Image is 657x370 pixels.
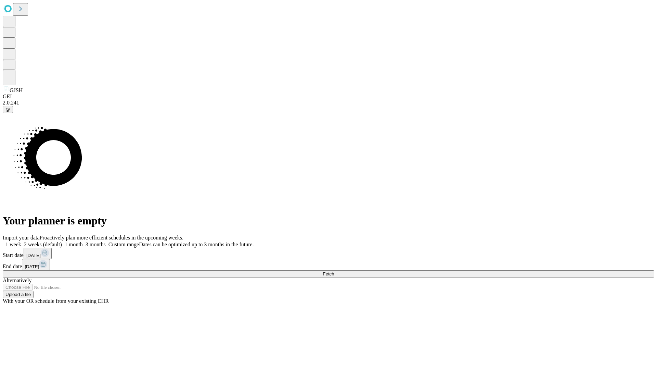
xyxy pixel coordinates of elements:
span: Alternatively [3,277,31,283]
span: @ [5,107,10,112]
span: 2 weeks (default) [24,242,62,247]
span: Custom range [108,242,139,247]
button: @ [3,106,13,113]
button: Fetch [3,270,654,277]
span: Proactively plan more efficient schedules in the upcoming weeks. [40,235,183,241]
h1: Your planner is empty [3,214,654,227]
span: GJSH [10,87,23,93]
div: GEI [3,94,654,100]
span: 1 month [65,242,83,247]
div: Start date [3,248,654,259]
span: Fetch [323,271,334,276]
button: [DATE] [24,248,52,259]
span: [DATE] [26,253,41,258]
span: 3 months [86,242,106,247]
span: Dates can be optimized up to 3 months in the future. [139,242,254,247]
button: Upload a file [3,291,34,298]
div: End date [3,259,654,270]
span: Import your data [3,235,40,241]
div: 2.0.241 [3,100,654,106]
span: [DATE] [25,264,39,269]
span: With your OR schedule from your existing EHR [3,298,109,304]
button: [DATE] [22,259,50,270]
span: 1 week [5,242,21,247]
